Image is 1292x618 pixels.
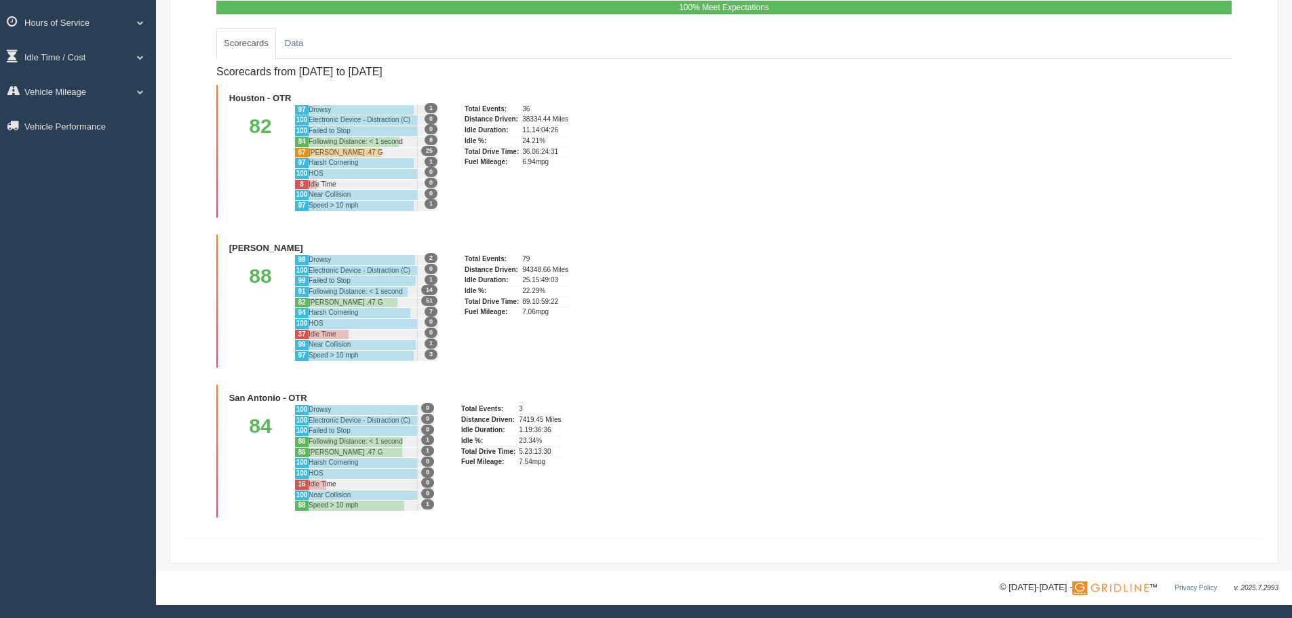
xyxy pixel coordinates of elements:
div: 23.34% [519,436,561,446]
div: Distance Driven: [465,114,519,125]
span: 1 [425,157,437,167]
div: 99 [294,275,309,286]
div: 3 [519,404,561,414]
div: 97 [294,350,309,361]
div: 100 [294,168,309,179]
div: 7419.45 Miles [519,414,561,425]
a: Privacy Policy [1175,584,1217,592]
div: 7.06mpg [522,307,568,317]
div: 91 [294,286,309,297]
div: Total Drive Time: [465,147,519,157]
span: 0 [425,114,437,124]
div: Total Drive Time: [461,446,515,457]
span: 0 [425,264,437,274]
div: Total Events: [461,404,515,414]
div: 97 [294,157,309,168]
b: Houston - OTR [229,93,292,103]
span: 0 [421,467,434,478]
div: 100 [294,425,309,436]
img: Gridline [1072,581,1149,595]
div: Distance Driven: [461,414,515,425]
div: 100 [294,265,309,276]
div: Idle Duration: [461,425,515,436]
div: 84 [294,136,309,147]
span: 1 [425,199,437,209]
div: 100 [294,125,309,136]
div: 11.14:04:26 [522,125,568,136]
b: San Antonio - OTR [229,393,307,403]
div: 24.21% [522,136,568,147]
span: 2 [425,253,437,263]
div: 99 [294,339,309,350]
div: 16 [294,479,309,490]
span: 1 [421,435,434,445]
span: 51 [421,296,437,306]
div: 25.15:49:03 [522,275,568,286]
span: 0 [425,317,437,327]
span: 0 [421,425,434,435]
div: Fuel Mileage: [461,457,515,467]
div: Total Drive Time: [465,296,519,307]
span: 1 [421,446,434,456]
div: 38334.44 Miles [522,114,568,125]
div: 100 [294,468,309,479]
div: 37 [294,329,309,340]
div: 5.23:13:30 [519,446,561,457]
div: 84 [227,404,294,511]
a: Scorecards [216,28,276,59]
div: 100 [294,457,309,468]
div: Idle %: [465,286,519,296]
div: 100 [294,415,309,426]
div: 88 [227,254,294,361]
span: v. 2025.7.2993 [1234,584,1278,592]
span: 0 [425,167,437,177]
span: 0 [425,328,437,338]
span: 8 [425,135,437,145]
span: 0 [421,478,434,488]
div: Total Events: [465,254,519,265]
div: 100 [294,115,309,125]
div: 94348.66 Miles [522,265,568,275]
div: 6.94mpg [522,157,568,168]
div: 82 [227,104,294,211]
span: 14 [421,285,437,295]
span: 1 [425,103,437,113]
span: 0 [425,178,437,188]
span: 25 [421,146,437,156]
b: [PERSON_NAME] [229,243,303,253]
div: 89.10:59:22 [522,296,568,307]
div: Idle %: [465,136,519,147]
div: 79 [522,254,568,265]
div: 88 [294,500,309,511]
div: 100 [294,189,309,200]
span: 0 [421,457,434,467]
div: 100 [294,318,309,329]
div: Fuel Mileage: [465,157,519,168]
div: 8 [294,179,309,190]
div: 100 [294,404,309,415]
span: 0 [425,189,437,199]
div: Fuel Mileage: [465,307,519,317]
div: Idle %: [461,436,515,446]
div: 86 [294,436,309,447]
div: Distance Driven: [465,265,519,275]
div: 22.29% [522,286,568,296]
div: Idle Duration: [465,125,519,136]
div: © [DATE]-[DATE] - ™ [1000,581,1278,595]
span: 0 [421,403,434,413]
span: 0 [421,488,434,499]
h4: Scorecards from [DATE] to [DATE] [216,66,623,78]
div: 97 [294,104,309,115]
div: 97 [294,200,309,211]
a: Data [277,28,311,59]
div: Total Events: [465,104,519,115]
div: 86 [294,447,309,458]
span: 1 [425,275,437,285]
div: 1.19:36:36 [519,425,561,436]
div: 100 [294,490,309,501]
span: 3 [425,349,437,360]
div: 67 [294,147,309,158]
span: 7 [425,307,437,317]
span: 1 [421,499,434,509]
div: 94 [294,307,309,318]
